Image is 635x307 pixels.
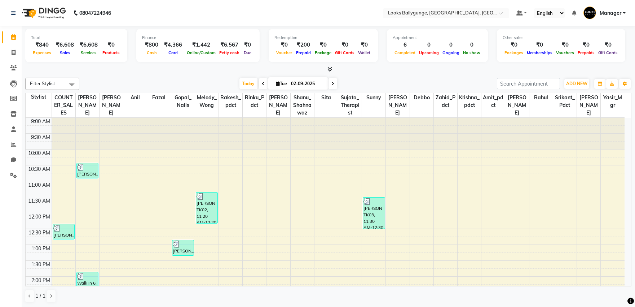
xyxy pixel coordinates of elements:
[147,93,171,102] span: Fazal
[289,78,325,89] input: 2025-09-02
[576,50,596,55] span: Prepaids
[600,9,621,17] span: Manager
[314,93,338,102] span: Sita
[195,93,219,110] span: Melody_Wong
[30,261,52,268] div: 1:30 PM
[417,41,441,49] div: 0
[35,292,45,300] span: 1 / 1
[266,93,290,117] span: [PERSON_NAME]
[274,81,289,86] span: Tue
[338,93,362,117] span: Sujata_Therapist
[503,35,619,41] div: Other sales
[27,213,52,221] div: 12:00 PM
[362,93,385,102] span: sunny
[525,41,554,49] div: ₹0
[239,78,257,89] span: Today
[596,50,619,55] span: Gift Cards
[583,7,596,19] img: Manager
[363,198,385,229] div: [PERSON_NAME], TK03, 11:30 AM-12:30 PM, Blow Dry Sr. Stylist(F)* (₹1500)
[142,41,161,49] div: ₹800
[27,197,52,205] div: 11:30 AM
[196,193,218,223] div: [PERSON_NAME], TK02, 11:20 AM-12:20 PM, [PERSON_NAME] and Gloss Fusio Dose (₹2800)
[27,181,52,189] div: 11:00 AM
[294,50,313,55] span: Prepaid
[58,50,72,55] span: Sales
[554,50,576,55] span: Vouchers
[241,41,254,49] div: ₹0
[393,35,482,41] div: Appointment
[505,93,529,117] span: [PERSON_NAME]
[77,41,101,49] div: ₹6,608
[27,150,52,157] div: 10:00 AM
[596,41,619,49] div: ₹0
[30,245,52,252] div: 1:00 PM
[217,50,241,55] span: Petty cash
[333,41,356,49] div: ₹0
[564,79,589,89] button: ADD NEW
[79,3,111,23] b: 08047224946
[481,93,505,110] span: amit_pdct
[100,93,123,117] span: [PERSON_NAME]
[101,41,122,49] div: ₹0
[291,93,314,117] span: Shanu_Shahnawaz
[458,93,481,110] span: Krishna_pdct
[410,93,433,102] span: Debbo
[333,50,356,55] span: Gift Cards
[185,41,217,49] div: ₹1,442
[497,78,560,89] input: Search Appointment
[26,93,52,101] div: Stylist
[576,41,596,49] div: ₹0
[503,41,525,49] div: ₹0
[566,81,587,86] span: ADD NEW
[441,41,461,49] div: 0
[31,50,53,55] span: Expenses
[417,50,441,55] span: Upcoming
[461,41,482,49] div: 0
[30,118,52,125] div: 9:00 AM
[386,93,409,117] span: [PERSON_NAME]
[529,93,553,102] span: Rahul
[242,50,253,55] span: Due
[123,93,147,102] span: anil
[53,224,75,239] div: [PERSON_NAME], TK02, 12:20 PM-12:50 PM, Premium [PERSON_NAME] Styling (₹500)
[31,41,53,49] div: ₹840
[31,35,122,41] div: Total
[294,41,313,49] div: ₹200
[53,41,77,49] div: ₹6,608
[441,50,461,55] span: Ongoing
[30,277,52,284] div: 2:00 PM
[219,93,242,110] span: Rakesh_pdct
[76,93,99,117] span: [PERSON_NAME]
[356,50,372,55] span: Wallet
[27,229,52,237] div: 12:30 PM
[313,50,333,55] span: Package
[171,93,195,110] span: Gopal_Nails
[554,41,576,49] div: ₹0
[461,50,482,55] span: No show
[313,41,333,49] div: ₹0
[553,93,577,110] span: Srikant_Pdct
[393,50,417,55] span: Completed
[525,50,554,55] span: Memberships
[185,50,217,55] span: Online/Custom
[172,240,194,255] div: [PERSON_NAME], TK02, 12:50 PM-01:20 PM, Nail Filing (₹60)
[161,41,185,49] div: ₹4,366
[393,41,417,49] div: 6
[577,93,600,117] span: [PERSON_NAME]
[167,50,180,55] span: Card
[503,50,525,55] span: Packages
[27,165,52,173] div: 10:30 AM
[30,81,55,86] span: Filter Stylist
[601,93,625,110] span: Yasir_Mgr
[274,41,294,49] div: ₹0
[30,134,52,141] div: 9:30 AM
[274,35,372,41] div: Redemption
[274,50,294,55] span: Voucher
[18,3,68,23] img: logo
[142,35,254,41] div: Finance
[243,93,266,110] span: Rinku_Pdct
[145,50,159,55] span: Cash
[77,163,98,178] div: [PERSON_NAME], TK01, 10:25 AM-10:55 AM, Eyebrows (₹200)
[356,41,372,49] div: ₹0
[52,93,75,117] span: COUNTER_SALES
